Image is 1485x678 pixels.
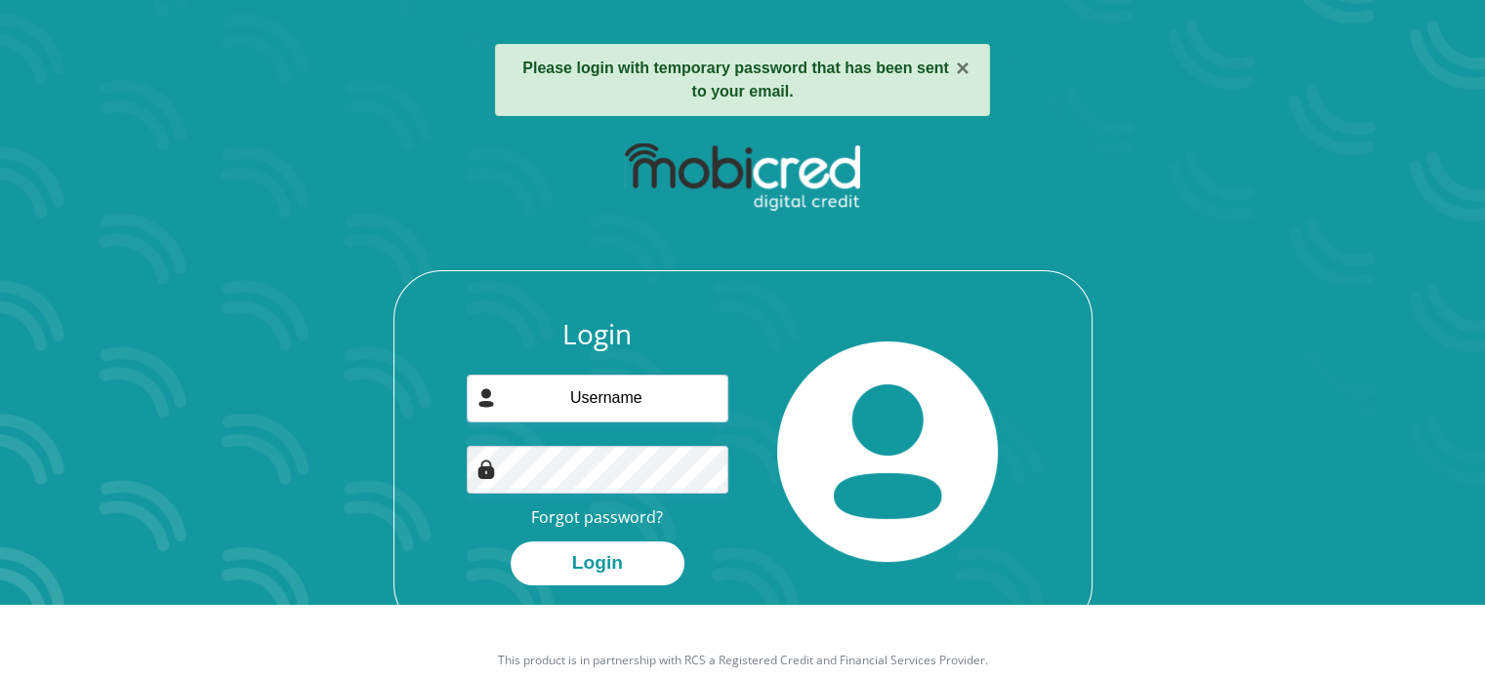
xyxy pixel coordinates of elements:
[531,506,663,528] a: Forgot password?
[956,57,969,80] button: ×
[201,652,1285,669] p: This product is in partnership with RCS a Registered Credit and Financial Services Provider.
[511,541,684,585] button: Login
[467,375,728,422] input: Username
[467,318,728,351] h3: Login
[625,143,860,212] img: mobicred logo
[522,60,949,100] strong: Please login with temporary password that has been sent to your email.
[476,388,496,408] img: user-icon image
[476,459,496,479] img: Image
